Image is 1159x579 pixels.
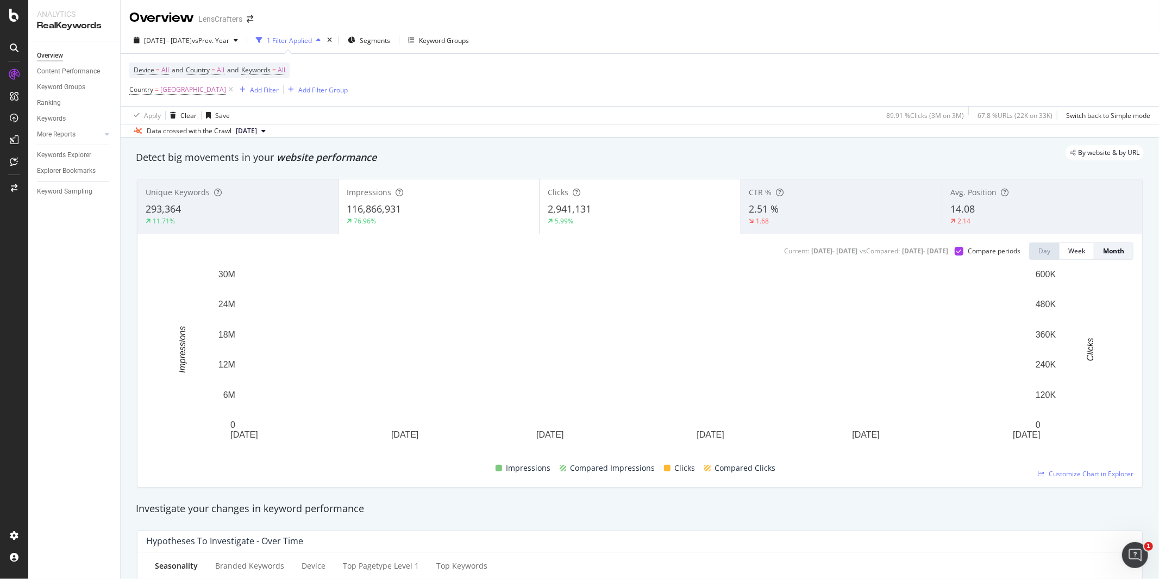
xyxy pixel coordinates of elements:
iframe: Intercom live chat [1122,542,1148,568]
div: Content Performance [37,66,100,77]
button: Clear [166,107,197,124]
div: Device [302,561,325,571]
div: Seasonality [155,561,198,571]
text: [DATE] [853,431,880,440]
span: All [217,63,224,78]
text: 24M [218,300,235,309]
div: Overview [37,50,63,61]
svg: A chart. [146,269,1125,457]
button: Add Filter Group [284,83,348,96]
div: Keyword Sampling [37,186,92,197]
div: Ranking [37,97,61,109]
button: Week [1060,242,1094,260]
span: Avg. Position [950,187,997,197]
span: Compared Clicks [715,462,776,475]
a: Keyword Sampling [37,186,112,197]
text: 120K [1036,390,1056,400]
div: Keywords Explorer [37,150,91,161]
a: Overview [37,50,112,61]
button: [DATE] - [DATE]vsPrev. Year [129,32,242,49]
span: [GEOGRAPHIC_DATA] [160,82,226,97]
div: Keyword Groups [37,82,85,93]
span: Clicks [548,187,568,197]
div: Keyword Groups [419,36,469,45]
span: = [156,65,160,74]
text: [DATE] [697,431,724,440]
a: Explorer Bookmarks [37,165,112,177]
text: Impressions [178,326,187,373]
text: 30M [218,270,235,279]
span: Country [129,85,153,94]
span: Impressions [347,187,391,197]
div: Data crossed with the Crawl [147,126,231,136]
span: and [172,65,183,74]
span: Customize Chart in Explorer [1049,469,1133,478]
text: 12M [218,360,235,369]
div: 5.99% [555,216,573,226]
div: arrow-right-arrow-left [247,15,253,23]
span: 14.08 [950,202,975,215]
div: Hypotheses to Investigate - Over Time [146,536,303,546]
text: 600K [1036,270,1056,279]
text: 0 [1036,420,1041,429]
span: Impressions [506,462,551,475]
span: Unique Keywords [146,187,210,197]
a: Keywords Explorer [37,150,112,161]
div: Add Filter [250,85,279,95]
text: 480K [1036,300,1056,309]
text: 6M [223,390,235,400]
span: Device [134,65,154,74]
button: Add Filter [235,83,279,96]
button: Month [1094,242,1133,260]
div: Overview [129,9,194,27]
text: [DATE] [1013,431,1040,440]
button: Save [202,107,230,124]
button: Apply [129,107,161,124]
div: Clear [180,111,197,120]
span: 2025 Jun. 26th [236,126,257,136]
span: [DATE] - [DATE] [144,36,192,45]
text: 0 [230,420,235,429]
div: Current: [784,246,809,256]
span: Compared Impressions [571,462,655,475]
span: By website & by URL [1078,150,1139,156]
a: Ranking [37,97,112,109]
text: [DATE] [230,431,258,440]
div: Add Filter Group [298,85,348,95]
span: Segments [360,36,390,45]
div: 89.91 % Clicks ( 3M on 3M ) [886,111,964,120]
a: Keywords [37,113,112,124]
button: Keyword Groups [404,32,473,49]
div: Switch back to Simple mode [1066,111,1150,120]
div: Top Keywords [436,561,487,571]
div: More Reports [37,129,76,140]
div: LensCrafters [198,14,242,24]
div: Investigate your changes in keyword performance [136,502,1144,516]
a: Content Performance [37,66,112,77]
text: 360K [1036,330,1056,339]
div: Week [1068,246,1085,256]
button: 1 Filter Applied [252,32,325,49]
div: [DATE] - [DATE] [811,246,857,256]
div: Month [1103,246,1124,256]
button: [DATE] [231,124,270,138]
div: Save [215,111,230,120]
span: CTR % [749,187,772,197]
div: [DATE] - [DATE] [902,246,948,256]
span: and [227,65,239,74]
span: All [161,63,169,78]
a: More Reports [37,129,102,140]
text: 240K [1036,360,1056,369]
span: = [272,65,276,74]
span: vs Prev. Year [192,36,229,45]
div: Analytics [37,9,111,20]
span: 116,866,931 [347,202,401,215]
div: Apply [144,111,161,120]
button: Segments [343,32,394,49]
span: 1 [1144,542,1153,551]
text: Clicks [1086,338,1095,362]
span: 2,941,131 [548,202,591,215]
div: times [325,35,334,46]
div: RealKeywords [37,20,111,32]
div: Branded Keywords [215,561,284,571]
